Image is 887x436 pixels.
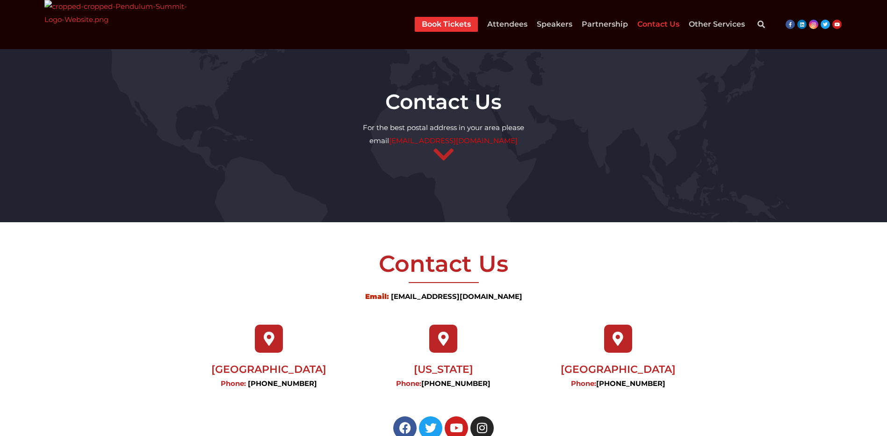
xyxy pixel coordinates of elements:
[421,379,490,388] a: [PHONE_NUMBER]
[752,15,771,34] div: Search
[596,379,665,388] a: [PHONE_NUMBER]
[415,17,745,32] nav: Menu
[187,364,352,375] h5: [GEOGRAPHIC_DATA]
[582,17,628,32] a: Partnership
[487,17,527,32] a: Attendees
[391,292,522,301] a: [EMAIL_ADDRESS][DOMAIN_NAME]
[187,377,352,390] p: Phone:
[248,379,317,388] a: [PHONE_NUMBER]
[361,364,526,375] h5: [US_STATE]
[361,377,526,390] p: Phone:
[535,377,700,390] p: Phone:
[537,17,572,32] a: Speakers
[365,292,389,301] span: Email:
[637,17,679,32] a: Contact Us
[422,17,471,32] a: Book Tickets
[535,364,700,375] h5: [GEOGRAPHIC_DATA]
[5,91,882,112] h1: Contact Us
[30,252,857,275] h2: Contact Us
[5,121,882,147] p: For the best postal address in your area please email
[689,17,745,32] a: Other Services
